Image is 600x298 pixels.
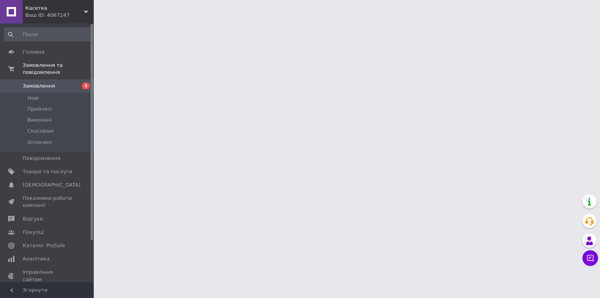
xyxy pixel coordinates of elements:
span: Касетка [25,5,84,12]
span: Скасовані [27,127,54,135]
input: Пошук [4,27,92,41]
span: Замовлення та повідомлення [23,62,94,76]
span: Управління сайтом [23,269,72,283]
span: Замовлення [23,83,55,90]
span: Аналітика [23,255,50,262]
span: Покупці [23,229,44,236]
span: Каталог ProSale [23,242,65,249]
span: Виконані [27,117,52,124]
span: Головна [23,48,45,56]
span: Показники роботи компанії [23,195,72,209]
span: Товари та послуги [23,168,72,175]
button: Чат з покупцем [582,250,598,266]
span: Прийняті [27,106,52,113]
span: Повідомлення [23,155,61,162]
span: Нові [27,95,39,102]
span: Відгуки [23,215,43,223]
span: [DEMOGRAPHIC_DATA] [23,181,80,188]
span: 5 [82,83,90,89]
div: Ваш ID: 4067247 [25,12,94,19]
span: Оплачені [27,139,52,146]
